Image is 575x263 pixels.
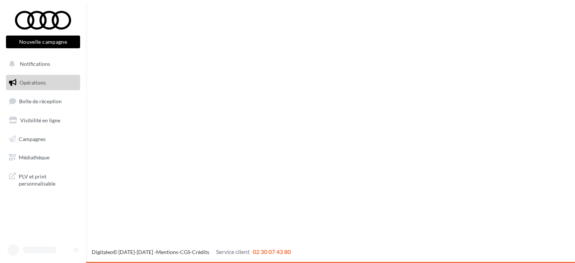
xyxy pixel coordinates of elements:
[4,93,82,109] a: Boîte de réception
[19,98,62,104] span: Boîte de réception
[19,79,46,86] span: Opérations
[216,248,250,255] span: Service client
[4,56,79,72] button: Notifications
[4,113,82,128] a: Visibilité en ligne
[92,249,113,255] a: Digitaleo
[253,248,291,255] span: 02 30 07 43 80
[6,36,80,48] button: Nouvelle campagne
[19,135,46,142] span: Campagnes
[4,150,82,165] a: Médiathèque
[192,249,209,255] a: Crédits
[156,249,178,255] a: Mentions
[4,131,82,147] a: Campagnes
[19,154,49,160] span: Médiathèque
[4,168,82,190] a: PLV et print personnalisable
[180,249,190,255] a: CGS
[92,249,291,255] span: © [DATE]-[DATE] - - -
[4,75,82,91] a: Opérations
[20,61,50,67] span: Notifications
[19,171,77,187] span: PLV et print personnalisable
[20,117,60,123] span: Visibilité en ligne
